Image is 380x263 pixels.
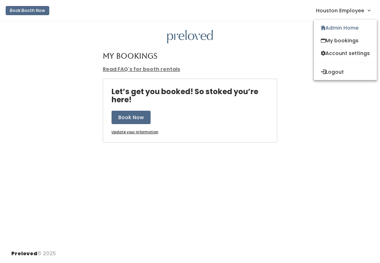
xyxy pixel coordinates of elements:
[316,7,364,14] span: Houston Employee
[6,3,49,18] a: Book Booth Now
[309,3,377,18] a: Houston Employee
[6,6,49,15] button: Book Booth Now
[112,129,158,135] u: Update your information
[314,66,377,78] button: Logout
[314,47,377,60] a: Account settings
[314,22,377,34] a: Admin Home
[11,244,56,257] div: © 2025
[11,250,37,257] span: Preloved
[103,52,157,60] h4: My Bookings
[103,66,180,73] a: Read FAQ's for booth rentals
[314,34,377,47] a: My bookings
[112,87,277,104] h4: Let’s get you booked! So stoked you’re here!
[112,111,151,124] button: Book Now
[112,130,158,135] a: Update your information
[167,30,213,44] img: preloved logo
